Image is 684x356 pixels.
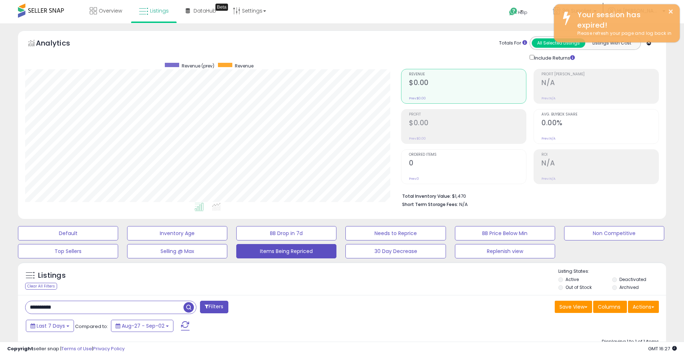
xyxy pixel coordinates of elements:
[541,96,555,100] small: Prev: N/A
[61,345,92,352] a: Terms of Use
[38,271,66,281] h5: Listings
[558,268,666,275] p: Listing States:
[572,10,674,30] div: Your session has expired!
[532,38,585,48] button: All Selected Listings
[541,153,659,157] span: ROI
[99,7,122,14] span: Overview
[648,345,677,352] span: 2025-09-13 16:27 GMT
[541,72,659,76] span: Profit [PERSON_NAME]
[566,284,592,290] label: Out of Stock
[541,113,659,117] span: Avg. Buybox Share
[409,159,526,169] h2: 0
[402,191,653,200] li: $1,470
[111,320,173,332] button: Aug-27 - Sep-02
[499,40,527,47] div: Totals For
[602,338,659,345] div: Displaying 1 to 1 of 1 items
[402,201,458,207] b: Short Term Storage Fees:
[503,2,541,23] a: Help
[18,226,118,240] button: Default
[541,119,659,128] h2: 0.00%
[150,7,169,14] span: Listings
[593,301,627,313] button: Columns
[182,63,214,69] span: Revenue (prev)
[619,276,646,282] label: Deactivated
[402,193,451,199] b: Total Inventory Value:
[409,96,426,100] small: Prev: $0.00
[93,345,125,352] a: Privacy Policy
[409,119,526,128] h2: $0.00
[26,320,74,332] button: Last 7 Days
[127,244,227,258] button: Selling @ Max
[619,284,639,290] label: Archived
[541,159,659,169] h2: N/A
[409,113,526,117] span: Profit
[236,226,336,240] button: BB Drop in 7d
[235,63,253,69] span: Revenue
[668,7,674,16] button: ×
[572,30,674,37] div: Please refresh your page and log back in
[122,322,164,329] span: Aug-27 - Sep-02
[25,283,57,290] div: Clear All Filters
[345,244,446,258] button: 30 Day Decrease
[75,323,108,330] span: Compared to:
[524,53,583,62] div: Include Returns
[345,226,446,240] button: Needs to Reprice
[541,79,659,88] h2: N/A
[127,226,227,240] button: Inventory Age
[409,153,526,157] span: Ordered Items
[409,136,426,141] small: Prev: $0.00
[585,38,638,48] button: Listings With Cost
[455,226,555,240] button: BB Price Below Min
[409,177,419,181] small: Prev: 0
[518,9,527,15] span: Help
[455,244,555,258] button: Replenish view
[200,301,228,313] button: Filters
[564,226,664,240] button: Non Competitive
[566,276,579,282] label: Active
[598,303,620,310] span: Columns
[37,322,65,329] span: Last 7 Days
[541,177,555,181] small: Prev: N/A
[7,346,125,352] div: seller snap | |
[509,7,518,16] i: Get Help
[36,38,84,50] h5: Analytics
[236,244,336,258] button: Items Being Repriced
[18,244,118,258] button: Top Sellers
[215,4,228,11] div: Tooltip anchor
[555,301,592,313] button: Save View
[7,345,33,352] strong: Copyright
[628,301,659,313] button: Actions
[194,7,216,14] span: DataHub
[541,136,555,141] small: Prev: N/A
[459,201,468,208] span: N/A
[409,79,526,88] h2: $0.00
[409,72,526,76] span: Revenue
